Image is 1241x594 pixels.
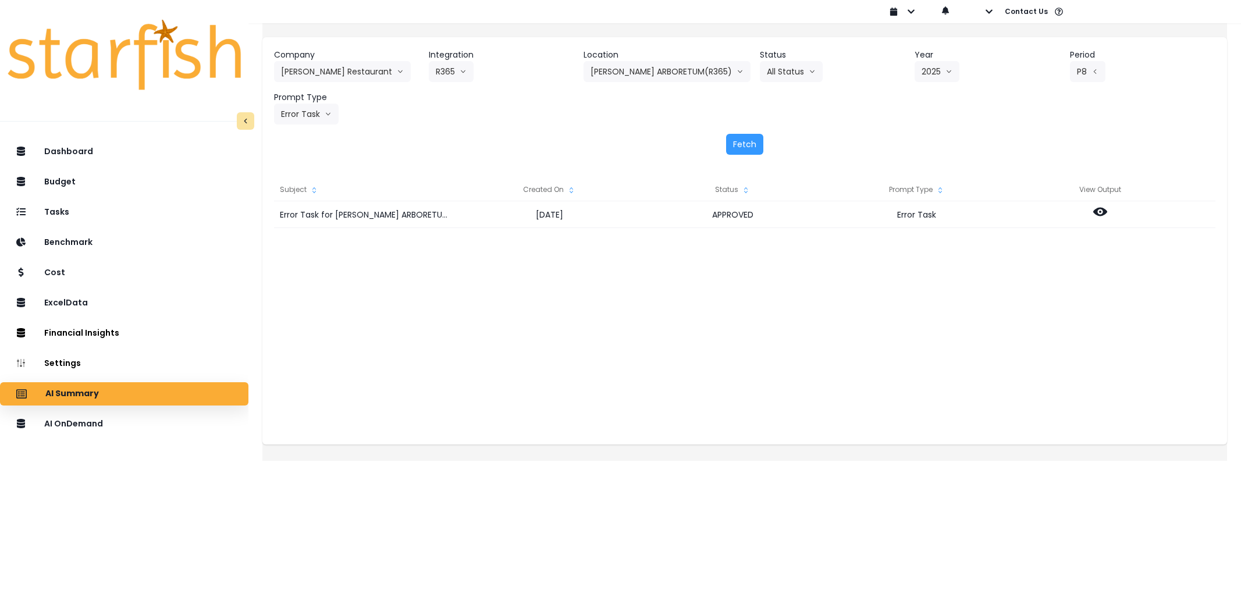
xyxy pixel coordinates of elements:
[741,186,751,195] svg: sort
[760,61,823,82] button: All Statusarrow down line
[44,268,65,278] p: Cost
[584,61,751,82] button: [PERSON_NAME] ARBORETUM(R365)arrow down line
[915,61,959,82] button: 2025arrow down line
[429,49,574,61] header: Integration
[1009,178,1193,201] div: View Output
[397,66,404,77] svg: arrow down line
[44,147,93,156] p: Dashboard
[726,134,763,155] button: Fetch
[274,61,411,82] button: [PERSON_NAME] Restaurantarrow down line
[274,49,419,61] header: Company
[567,186,576,195] svg: sort
[44,177,76,187] p: Budget
[310,186,319,195] svg: sort
[1070,49,1215,61] header: Period
[584,49,751,61] header: Location
[44,419,103,429] p: AI OnDemand
[641,201,825,228] div: APPROVED
[325,108,332,120] svg: arrow down line
[737,66,744,77] svg: arrow down line
[457,201,641,228] div: [DATE]
[809,66,816,77] svg: arrow down line
[1070,61,1105,82] button: P8arrow left line
[1091,66,1098,77] svg: arrow left line
[429,61,474,82] button: R365arrow down line
[45,389,99,399] p: AI Summary
[44,207,69,217] p: Tasks
[460,66,467,77] svg: arrow down line
[457,178,641,201] div: Created On
[936,186,945,195] svg: sort
[825,178,1009,201] div: Prompt Type
[274,91,419,104] header: Prompt Type
[44,237,93,247] p: Benchmark
[274,178,457,201] div: Subject
[945,66,952,77] svg: arrow down line
[915,49,1060,61] header: Year
[274,104,339,125] button: Error Taskarrow down line
[44,298,88,308] p: ExcelData
[825,201,1009,228] div: Error Task
[641,178,825,201] div: Status
[274,201,457,228] div: Error Task for [PERSON_NAME] ARBORETUM(R365) for P8 2025
[760,49,905,61] header: Status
